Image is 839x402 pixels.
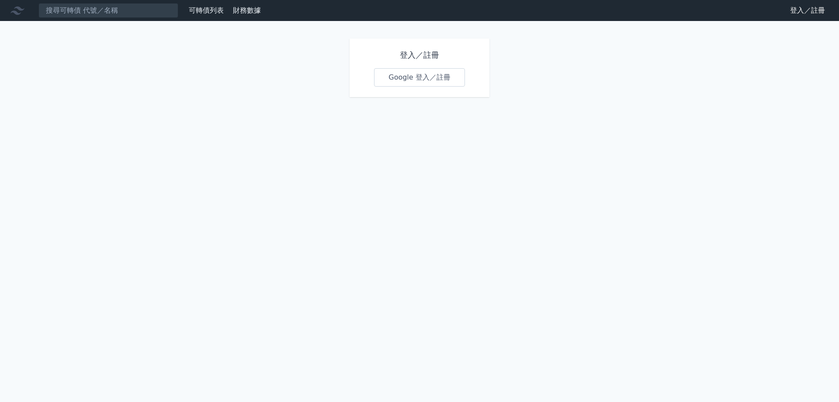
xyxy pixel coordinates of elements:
[189,6,224,14] a: 可轉債列表
[38,3,178,18] input: 搜尋可轉債 代號／名稱
[783,3,832,17] a: 登入／註冊
[233,6,261,14] a: 財務數據
[374,49,465,61] h1: 登入／註冊
[374,68,465,87] a: Google 登入／註冊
